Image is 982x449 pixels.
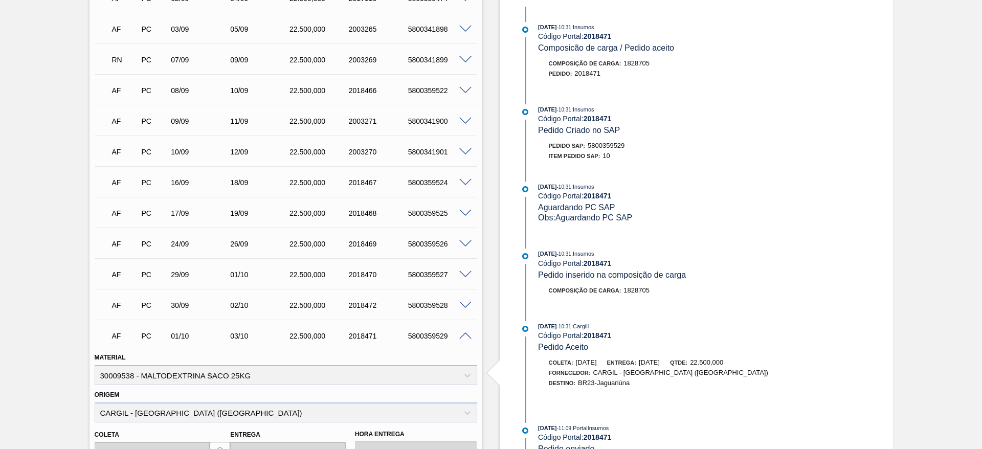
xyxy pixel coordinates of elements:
[406,209,472,217] div: 5800359525
[228,117,294,125] div: 11/09/2025
[406,86,472,95] div: 5800359522
[168,56,235,64] div: 07/09/2025
[549,143,586,149] span: Pedido SAP:
[571,24,594,30] span: : Insumos
[549,380,576,386] span: Destino:
[287,271,353,279] div: 22.500,000
[406,178,472,187] div: 5800359524
[406,148,472,156] div: 5800341901
[228,271,294,279] div: 01/10/2025
[639,358,660,366] span: [DATE]
[571,184,594,190] span: : Insumos
[557,107,571,113] span: - 10:31
[168,117,235,125] div: 09/09/2025
[228,332,294,340] div: 03/10/2025
[287,209,353,217] div: 22.500,000
[538,323,556,329] span: [DATE]
[522,109,528,115] img: atual
[538,126,620,134] span: Pedido Criado no SAP
[109,79,140,102] div: Aguardando Faturamento
[346,56,413,64] div: 2003269
[287,240,353,248] div: 22.500,000
[557,184,571,190] span: - 10:31
[109,263,140,286] div: Aguardando Faturamento
[571,106,594,113] span: : Insumos
[588,142,624,149] span: 5800359529
[584,192,612,200] strong: 2018471
[346,240,413,248] div: 2018469
[139,56,169,64] div: Pedido de Compra
[346,271,413,279] div: 2018470
[522,326,528,332] img: atual
[538,106,556,113] span: [DATE]
[168,301,235,309] div: 30/09/2025
[112,117,138,125] p: AF
[139,209,169,217] div: Pedido de Compra
[584,115,612,123] strong: 2018471
[112,148,138,156] p: AF
[538,115,781,123] div: Código Portal:
[346,301,413,309] div: 2018472
[95,431,119,438] label: Coleta
[522,253,528,259] img: atual
[346,148,413,156] div: 2003270
[549,153,600,159] span: Item pedido SAP:
[112,178,138,187] p: AF
[228,240,294,248] div: 26/09/2025
[228,209,294,217] div: 19/09/2025
[584,331,612,340] strong: 2018471
[406,56,472,64] div: 5800341899
[168,271,235,279] div: 29/09/2025
[168,240,235,248] div: 24/09/2025
[139,178,169,187] div: Pedido de Compra
[538,43,674,52] span: Composicão de carga / Pedido aceito
[287,178,353,187] div: 22.500,000
[549,60,621,66] span: Composição de Carga :
[95,391,120,398] label: Origem
[228,86,294,95] div: 10/09/2025
[623,59,650,67] span: 1828705
[538,271,686,279] span: Pedido inserido na composição de carga
[574,70,600,77] span: 2018471
[346,332,413,340] div: 2018471
[109,294,140,317] div: Aguardando Faturamento
[139,301,169,309] div: Pedido de Compra
[355,427,477,442] label: Hora Entrega
[109,18,140,40] div: Aguardando Faturamento
[112,56,138,64] p: RN
[228,301,294,309] div: 02/10/2025
[168,86,235,95] div: 08/09/2025
[287,148,353,156] div: 22.500,000
[287,332,353,340] div: 22.500,000
[287,56,353,64] div: 22.500,000
[406,332,472,340] div: 5800359529
[549,360,573,366] span: Coleta:
[228,148,294,156] div: 12/09/2025
[228,56,294,64] div: 09/09/2025
[578,379,630,387] span: BR23-Jaguariúna
[538,433,781,441] div: Código Portal:
[557,324,571,329] span: - 10:31
[584,32,612,40] strong: 2018471
[557,425,571,431] span: - 11:09
[538,343,588,351] span: Pedido Aceito
[95,354,126,361] label: Material
[109,233,140,255] div: Aguardando Faturamento
[571,323,589,329] span: : Cargill
[571,425,609,431] span: : PortalInsumos
[406,117,472,125] div: 5800341900
[168,148,235,156] div: 10/09/2025
[346,209,413,217] div: 2018468
[287,117,353,125] div: 22.500,000
[549,287,621,294] span: Composição de Carga :
[576,358,597,366] span: [DATE]
[670,360,687,366] span: Qtde:
[139,117,169,125] div: Pedido de Compra
[538,251,556,257] span: [DATE]
[139,25,169,33] div: Pedido de Compra
[406,271,472,279] div: 5800359527
[112,25,138,33] p: AF
[406,301,472,309] div: 5800359528
[623,286,650,294] span: 1828705
[346,178,413,187] div: 2018467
